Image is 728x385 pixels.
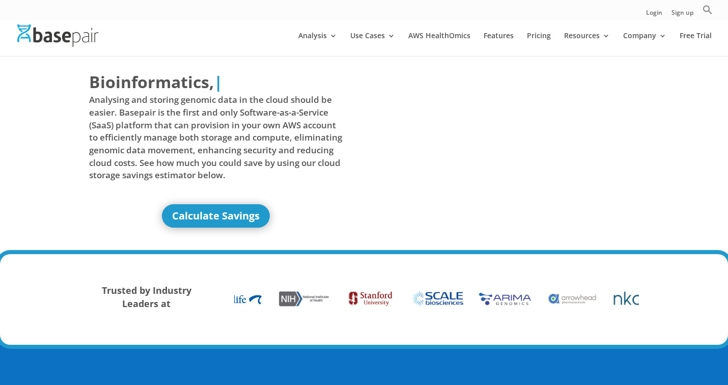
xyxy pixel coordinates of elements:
[162,204,270,228] a: Calculate Savings
[623,32,666,56] a: Company
[408,32,470,56] a: AWS HealthOmics
[214,71,223,93] span: |
[372,70,625,213] iframe: Basepair - NGS Analysis Simplified
[484,32,514,56] a: Features
[646,10,662,20] a: Login
[350,32,395,56] a: Use Cases
[671,10,693,20] a: Sign up
[564,32,610,56] a: Resources
[703,5,713,20] a: Search Icon Link
[17,24,98,46] img: Basepair
[89,70,214,94] span: Bioinformatics,
[102,284,191,310] strong: Trusted by Industry Leaders at
[527,32,551,56] a: Pricing
[703,5,713,15] svg: Search
[680,32,712,56] a: Free Trial
[298,32,337,56] a: Analysis
[89,94,343,181] span: Analysing and storing genomic data in the cloud should be easier. Basepair is the first and only ...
